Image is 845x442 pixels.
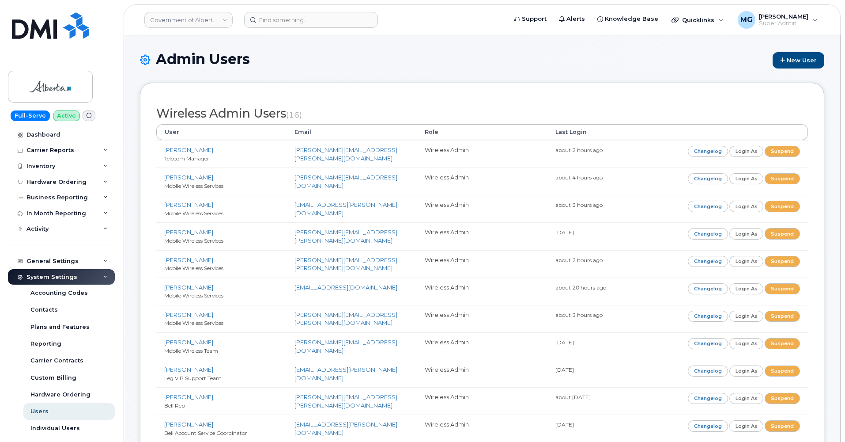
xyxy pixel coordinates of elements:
[164,284,213,291] a: [PERSON_NAME]
[773,52,824,69] a: New User
[765,338,800,349] a: Suspend
[417,250,547,278] td: Wireless Admin
[294,146,397,162] a: [PERSON_NAME][EMAIL_ADDRESS][PERSON_NAME][DOMAIN_NAME]
[765,256,800,267] a: Suspend
[164,256,213,263] a: [PERSON_NAME]
[164,402,185,409] small: Bell Rep
[688,146,728,157] a: Changelog
[156,124,287,140] th: User
[555,284,606,291] small: about 20 hours ago
[164,146,213,153] a: [PERSON_NAME]
[555,421,574,428] small: [DATE]
[294,366,397,381] a: [EMAIL_ADDRESS][PERSON_NAME][DOMAIN_NAME]
[729,228,764,239] a: Login as
[294,339,397,354] a: [PERSON_NAME][EMAIL_ADDRESS][DOMAIN_NAME]
[294,174,397,189] a: [PERSON_NAME][EMAIL_ADDRESS][DOMAIN_NAME]
[294,421,397,436] a: [EMAIL_ADDRESS][PERSON_NAME][DOMAIN_NAME]
[164,292,223,299] small: Mobile Wireless Services
[164,375,222,381] small: Leg VIP Support Team
[164,430,247,436] small: Bell Account Service Coordinator
[294,229,397,244] a: [PERSON_NAME][EMAIL_ADDRESS][PERSON_NAME][DOMAIN_NAME]
[417,278,547,305] td: Wireless Admin
[164,237,223,244] small: Mobile Wireless Services
[164,421,213,428] a: [PERSON_NAME]
[765,366,800,377] a: Suspend
[287,124,417,140] th: Email
[688,366,728,377] a: Changelog
[688,283,728,294] a: Changelog
[729,256,764,267] a: Login as
[765,201,800,212] a: Suspend
[164,201,213,208] a: [PERSON_NAME]
[729,366,764,377] a: Login as
[729,173,764,184] a: Login as
[294,256,397,272] a: [PERSON_NAME][EMAIL_ADDRESS][PERSON_NAME][DOMAIN_NAME]
[294,284,397,291] a: [EMAIL_ADDRESS][DOMAIN_NAME]
[765,420,800,431] a: Suspend
[164,320,223,326] small: Mobile Wireless Services
[417,387,547,415] td: Wireless Admin
[547,124,678,140] th: Last Login
[765,311,800,322] a: Suspend
[417,222,547,250] td: Wireless Admin
[765,393,800,404] a: Suspend
[555,257,603,263] small: about 2 hours ago
[688,311,728,322] a: Changelog
[765,228,800,239] a: Suspend
[417,415,547,442] td: Wireless Admin
[417,305,547,332] td: Wireless Admin
[688,338,728,349] a: Changelog
[164,229,213,236] a: [PERSON_NAME]
[286,110,302,119] small: (16)
[729,146,764,157] a: Login as
[729,311,764,322] a: Login as
[729,393,764,404] a: Login as
[164,155,209,162] small: Telecom Manager
[294,393,397,409] a: [PERSON_NAME][EMAIL_ADDRESS][PERSON_NAME][DOMAIN_NAME]
[156,107,808,120] h2: Wireless Admin Users
[729,420,764,431] a: Login as
[555,312,603,318] small: about 3 hours ago
[688,201,728,212] a: Changelog
[729,338,764,349] a: Login as
[688,228,728,239] a: Changelog
[765,146,800,157] a: Suspend
[765,173,800,184] a: Suspend
[555,339,574,346] small: [DATE]
[555,174,603,181] small: about 4 hours ago
[417,124,547,140] th: Role
[417,168,547,195] td: Wireless Admin
[688,393,728,404] a: Changelog
[140,51,824,69] h1: Admin Users
[729,283,764,294] a: Login as
[294,311,397,327] a: [PERSON_NAME][EMAIL_ADDRESS][PERSON_NAME][DOMAIN_NAME]
[164,183,223,189] small: Mobile Wireless Services
[417,195,547,222] td: Wireless Admin
[555,147,603,153] small: about 2 hours ago
[688,256,728,267] a: Changelog
[164,347,218,354] small: Mobile Wireless Team
[417,360,547,387] td: Wireless Admin
[555,366,574,373] small: [DATE]
[164,174,213,181] a: [PERSON_NAME]
[555,229,574,236] small: [DATE]
[294,201,397,217] a: [EMAIL_ADDRESS][PERSON_NAME][DOMAIN_NAME]
[164,210,223,217] small: Mobile Wireless Services
[688,173,728,184] a: Changelog
[164,339,213,346] a: [PERSON_NAME]
[164,393,213,400] a: [PERSON_NAME]
[555,394,591,400] small: about [DATE]
[164,366,213,373] a: [PERSON_NAME]
[688,420,728,431] a: Changelog
[164,311,213,318] a: [PERSON_NAME]
[164,265,223,271] small: Mobile Wireless Services
[417,332,547,360] td: Wireless Admin
[417,140,547,168] td: Wireless Admin
[729,201,764,212] a: Login as
[555,202,603,208] small: about 3 hours ago
[765,283,800,294] a: Suspend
